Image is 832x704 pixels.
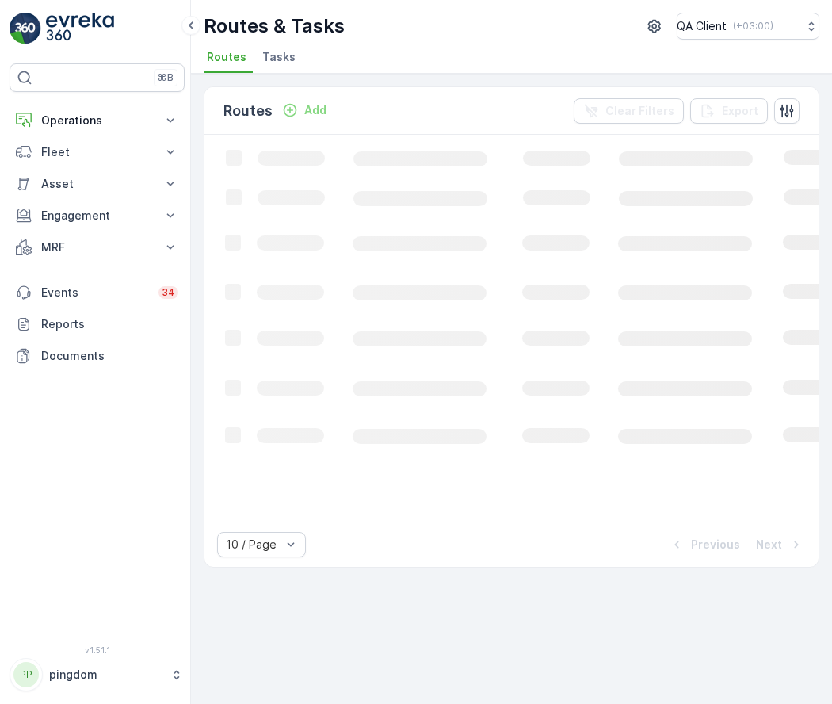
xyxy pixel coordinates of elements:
p: Export [722,103,758,119]
p: Add [304,102,326,118]
p: Previous [691,537,740,553]
button: Export [690,98,768,124]
button: Fleet [10,136,185,168]
img: logo_light-DOdMpM7g.png [46,13,114,44]
span: v 1.51.1 [10,645,185,655]
button: Clear Filters [574,98,684,124]
p: Routes & Tasks [204,13,345,39]
p: Routes [223,100,273,122]
button: MRF [10,231,185,263]
p: Next [756,537,782,553]
span: Routes [207,49,246,65]
button: Next [754,535,806,554]
button: Add [276,101,333,120]
p: ( +03:00 ) [733,20,773,33]
button: Engagement [10,200,185,231]
p: MRF [41,239,153,255]
p: Events [41,285,149,300]
a: Documents [10,340,185,372]
p: Operations [41,113,153,128]
p: Engagement [41,208,153,224]
p: QA Client [677,18,727,34]
p: 34 [162,286,175,299]
p: Fleet [41,144,153,160]
p: ⌘B [158,71,174,84]
div: PP [13,662,39,687]
button: Operations [10,105,185,136]
p: Clear Filters [605,103,674,119]
button: Asset [10,168,185,200]
button: QA Client(+03:00) [677,13,819,40]
button: PPpingdom [10,658,185,691]
span: Tasks [262,49,296,65]
p: pingdom [49,667,162,683]
img: logo [10,13,41,44]
button: Previous [667,535,742,554]
a: Events34 [10,277,185,308]
p: Reports [41,316,178,332]
a: Reports [10,308,185,340]
p: Documents [41,348,178,364]
p: Asset [41,176,153,192]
